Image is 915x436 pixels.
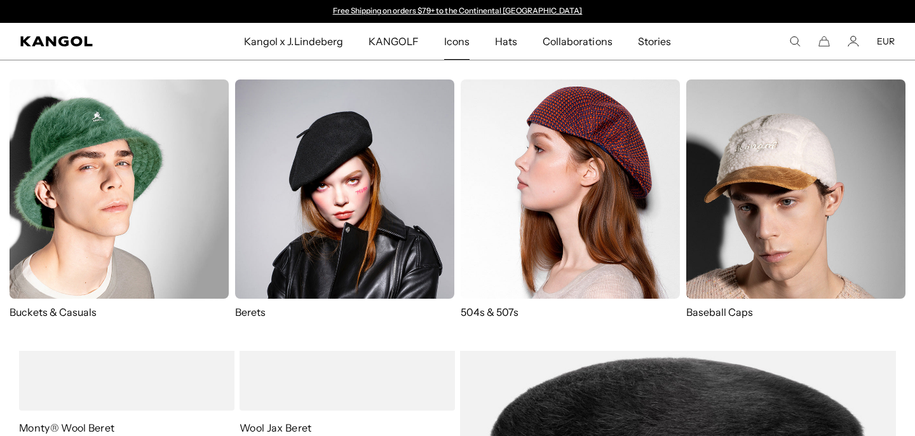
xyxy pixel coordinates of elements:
[240,421,311,434] a: Wool Jax Beret
[818,36,830,47] button: Cart
[327,6,588,17] slideshow-component: Announcement bar
[333,6,583,15] a: Free Shipping on orders $79+ to the Continental [GEOGRAPHIC_DATA]
[625,23,684,60] a: Stories
[461,79,680,319] a: 504s & 507s
[235,79,454,319] a: Berets
[10,79,229,319] a: Buckets & Casuals
[20,36,161,46] a: Kangol
[482,23,530,60] a: Hats
[356,23,431,60] a: KANGOLF
[877,36,895,47] button: EUR
[327,6,588,17] div: 1 of 2
[543,23,612,60] span: Collaborations
[231,23,356,60] a: Kangol x J.Lindeberg
[495,23,517,60] span: Hats
[789,36,801,47] summary: Search here
[327,6,588,17] div: Announcement
[686,79,905,332] a: Baseball Caps
[19,421,114,434] a: Monty® Wool Beret
[638,23,671,60] span: Stories
[530,23,625,60] a: Collaborations
[848,36,859,47] a: Account
[369,23,419,60] span: KANGOLF
[244,23,343,60] span: Kangol x J.Lindeberg
[235,305,454,319] p: Berets
[10,305,229,319] p: Buckets & Casuals
[431,23,482,60] a: Icons
[461,305,680,319] p: 504s & 507s
[686,305,905,319] p: Baseball Caps
[444,23,470,60] span: Icons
